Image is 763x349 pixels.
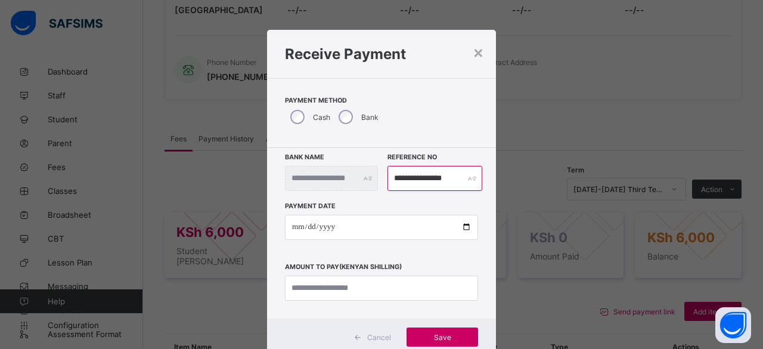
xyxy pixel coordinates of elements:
[387,153,437,161] label: Reference No
[367,333,391,342] span: Cancel
[285,45,478,63] h1: Receive Payment
[415,333,469,342] span: Save
[715,307,751,343] button: Open asap
[361,113,379,122] label: Bank
[285,202,336,210] label: Payment Date
[285,263,402,271] label: Amount to pay (Kenyan Shilling)
[473,42,484,62] div: ×
[285,153,324,161] label: Bank Name
[285,97,478,104] span: Payment Method
[313,113,330,122] label: Cash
